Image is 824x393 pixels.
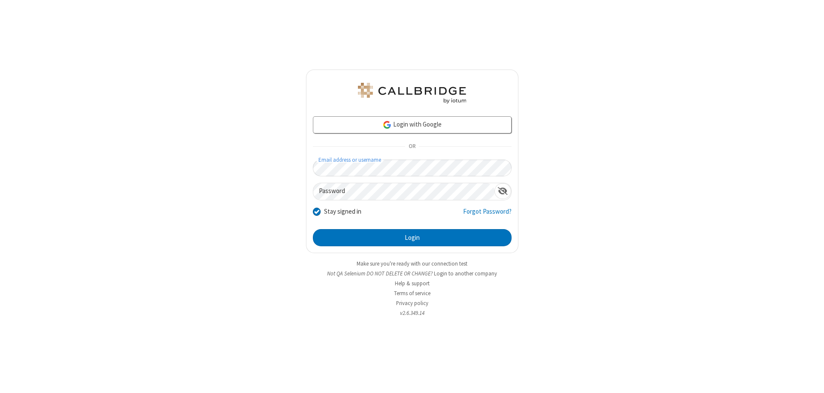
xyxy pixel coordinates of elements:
img: google-icon.png [382,120,392,130]
li: Not QA Selenium DO NOT DELETE OR CHANGE? [306,269,518,278]
input: Email address or username [313,160,512,176]
input: Password [313,183,494,200]
img: QA Selenium DO NOT DELETE OR CHANGE [356,83,468,103]
a: Terms of service [394,290,430,297]
label: Stay signed in [324,207,361,217]
button: Login [313,229,512,246]
a: Login with Google [313,116,512,133]
a: Privacy policy [396,299,428,307]
li: v2.6.349.14 [306,309,518,317]
span: OR [405,141,419,153]
a: Forgot Password? [463,207,512,223]
div: Show password [494,183,511,199]
a: Make sure you're ready with our connection test [357,260,467,267]
a: Help & support [395,280,430,287]
button: Login to another company [434,269,497,278]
